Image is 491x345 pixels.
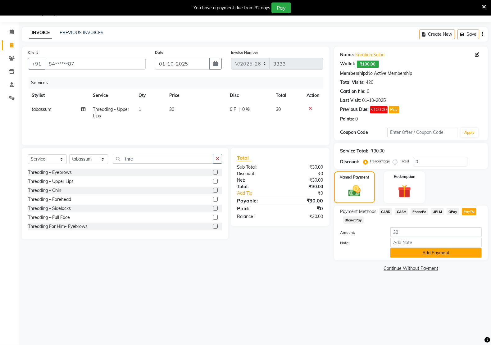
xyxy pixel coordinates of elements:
[113,154,213,164] input: Search or Scan
[232,213,280,220] div: Balance :
[242,106,250,113] span: 0 %
[362,97,386,104] div: 01-10-2025
[411,208,428,215] span: PhonePe
[340,159,360,165] div: Discount:
[387,128,458,137] input: Enter Offer / Coupon Code
[336,240,386,246] label: Note:
[231,50,258,55] label: Invoice Number
[447,208,459,215] span: GPay
[193,5,270,11] div: You have a payment due from 32 days
[280,197,328,204] div: ₹30.00
[340,61,356,68] div: Wallet:
[271,2,291,13] button: Pay
[379,208,393,215] span: CARD
[237,155,251,161] span: Total
[370,106,388,113] span: ₹100.00
[280,184,328,190] div: ₹30.00
[28,205,71,212] div: Threading - Sidelocks
[60,30,103,35] a: PREVIOUS INVOICES
[340,52,354,58] div: Name:
[232,170,280,177] div: Discount:
[280,177,328,184] div: ₹30.00
[340,79,365,86] div: Total Visits:
[303,89,323,102] th: Action
[340,129,388,136] div: Coupon Code
[232,205,280,212] div: Paid:
[366,79,374,86] div: 420
[340,97,361,104] div: Last Visit:
[32,107,51,112] span: tabassum
[340,70,367,77] div: Membership:
[457,30,479,39] button: Save
[135,89,165,102] th: Qty
[28,214,70,221] div: Threading - Full Face
[239,106,240,113] span: |
[28,50,38,55] label: Client
[28,223,88,230] div: Threading For Him- Eyebrows
[343,216,364,224] span: BharatPay
[371,148,385,154] div: ₹30.00
[367,88,370,95] div: 0
[389,106,399,113] button: Pay
[28,196,71,203] div: Threading - Forehead
[272,89,303,102] th: Total
[357,61,379,68] span: ₹100.00
[232,177,280,184] div: Net:
[340,106,369,113] div: Previous Due:
[280,164,328,170] div: ₹30.00
[280,170,328,177] div: ₹0
[419,30,455,39] button: Create New
[431,208,444,215] span: UPI M
[340,208,377,215] span: Payment Methods
[340,70,482,77] div: No Active Membership
[335,265,487,272] a: Continue Without Payment
[356,116,358,122] div: 0
[28,169,72,176] div: Threading - Eyebrows
[390,238,482,247] input: Add Note
[356,52,385,58] a: Kreation Salon
[288,190,328,197] div: ₹0
[340,116,354,122] div: Points:
[280,213,328,220] div: ₹30.00
[29,27,52,39] a: INVOICE
[139,107,141,112] span: 1
[280,205,328,212] div: ₹0
[340,88,366,95] div: Card on file:
[28,178,74,185] div: Threading - Upper Lips
[344,184,365,198] img: _cash.svg
[395,208,408,215] span: CASH
[45,58,146,70] input: Search by Name/Mobile/Email/Code
[155,50,163,55] label: Date
[400,158,409,164] label: Fixed
[371,158,390,164] label: Percentage
[230,106,236,113] span: 0 F
[232,197,280,204] div: Payable:
[461,128,478,137] button: Apply
[28,89,89,102] th: Stylist
[226,89,272,102] th: Disc
[166,89,226,102] th: Price
[28,58,45,70] button: +91
[336,230,386,235] label: Amount:
[394,174,415,179] label: Redemption
[232,164,280,170] div: Sub Total:
[232,184,280,190] div: Total:
[390,248,482,258] button: Add Payment
[390,227,482,237] input: Amount
[462,208,477,215] span: PayTM
[28,187,61,194] div: Threading - Chin
[89,89,135,102] th: Service
[340,148,369,154] div: Service Total:
[169,107,174,112] span: 30
[93,107,129,119] span: Threading - Upper Lips
[29,77,328,89] div: Services
[394,183,415,199] img: _gift.svg
[232,190,288,197] a: Add Tip
[276,107,281,112] span: 30
[339,175,369,180] label: Manual Payment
